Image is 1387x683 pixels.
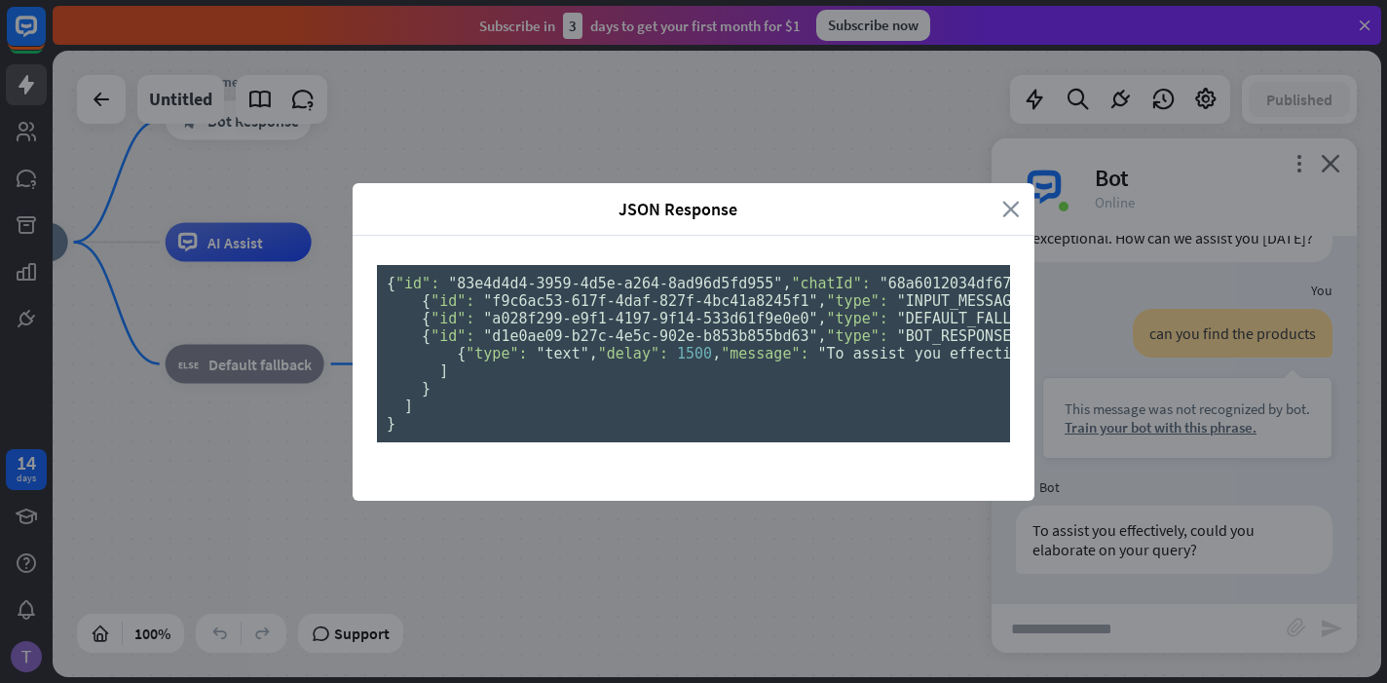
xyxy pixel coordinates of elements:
[721,345,808,362] span: "message":
[483,292,817,310] span: "f9c6ac53-617f-4daf-827f-4bc41a8245f1"
[483,310,817,327] span: "a028f299-e9f1-4197-9f14-533d61f9e0e0"
[537,345,589,362] span: "text"
[880,275,1108,292] span: "68a6012034df670007d7fbd1"
[448,275,782,292] span: "83e4d4d4-3959-4d5e-a264-8ad96d5fd955"
[827,292,888,310] span: "type":
[1002,198,1020,220] i: close
[818,345,1372,362] span: "To assist you effectively, could you elaborate on your query?"
[483,327,817,345] span: "d1e0ae09-b27c-4e5c-902e-b853b855bd63"
[16,8,74,66] button: Open LiveChat chat widget
[377,265,1010,442] pre: { , , , , , , , {}, [ , , , ], [ { , , }, { , }, { , , [ { , , } ] } ] }
[791,275,870,292] span: "chatId":
[431,327,474,345] span: "id":
[431,310,474,327] span: "id":
[367,198,988,220] span: JSON Response
[897,310,1056,327] span: "DEFAULT_FALLBACK"
[897,292,1029,310] span: "INPUT_MESSAGE"
[897,327,1020,345] span: "BOT_RESPONSE"
[431,292,474,310] span: "id":
[827,310,888,327] span: "type":
[827,327,888,345] span: "type":
[677,345,712,362] span: 1500
[395,275,439,292] span: "id":
[598,345,668,362] span: "delay":
[466,345,527,362] span: "type":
